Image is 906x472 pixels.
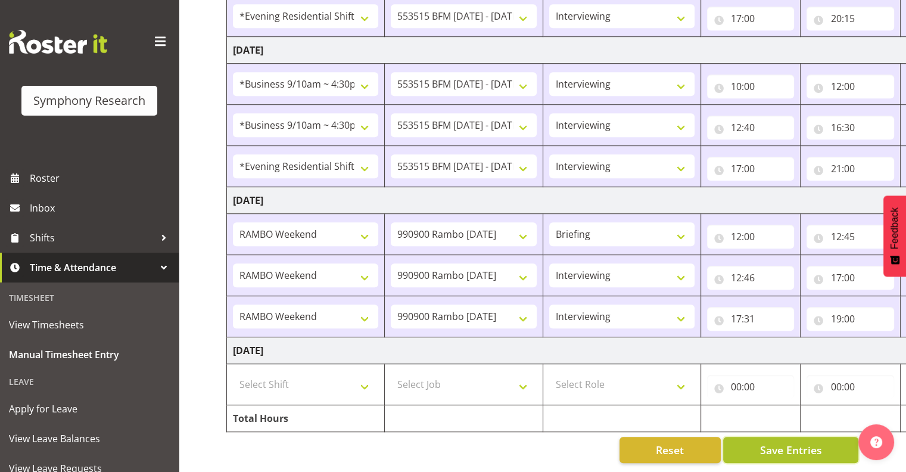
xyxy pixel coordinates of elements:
input: Click to select... [707,116,795,139]
a: View Leave Balances [3,424,176,454]
a: View Timesheets [3,310,176,340]
button: Reset [619,437,721,463]
a: Manual Timesheet Entry [3,340,176,369]
span: Time & Attendance [30,259,155,277]
span: Inbox [30,199,173,217]
input: Click to select... [807,7,894,30]
span: Apply for Leave [9,400,170,418]
input: Click to select... [707,225,795,249]
input: Click to select... [707,74,795,98]
input: Click to select... [707,307,795,331]
div: Symphony Research [33,92,145,110]
input: Click to select... [807,116,894,139]
span: Reset [656,442,684,458]
input: Click to select... [707,7,795,30]
div: Timesheet [3,285,176,310]
td: Total Hours [227,405,385,432]
span: Manual Timesheet Entry [9,346,170,364]
input: Click to select... [807,307,894,331]
input: Click to select... [807,157,894,181]
span: Shifts [30,229,155,247]
img: help-xxl-2.png [870,436,882,448]
span: Save Entries [759,442,821,458]
button: Save Entries [723,437,858,463]
span: Feedback [889,207,900,249]
input: Click to select... [707,157,795,181]
div: Leave [3,369,176,394]
button: Feedback - Show survey [883,195,906,277]
input: Click to select... [807,266,894,290]
img: Rosterit website logo [9,30,107,54]
span: View Leave Balances [9,430,170,448]
input: Click to select... [807,375,894,399]
a: Apply for Leave [3,394,176,424]
input: Click to select... [707,266,795,290]
input: Click to select... [807,74,894,98]
input: Click to select... [707,375,795,399]
span: View Timesheets [9,316,170,334]
input: Click to select... [807,225,894,249]
span: Roster [30,169,173,187]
